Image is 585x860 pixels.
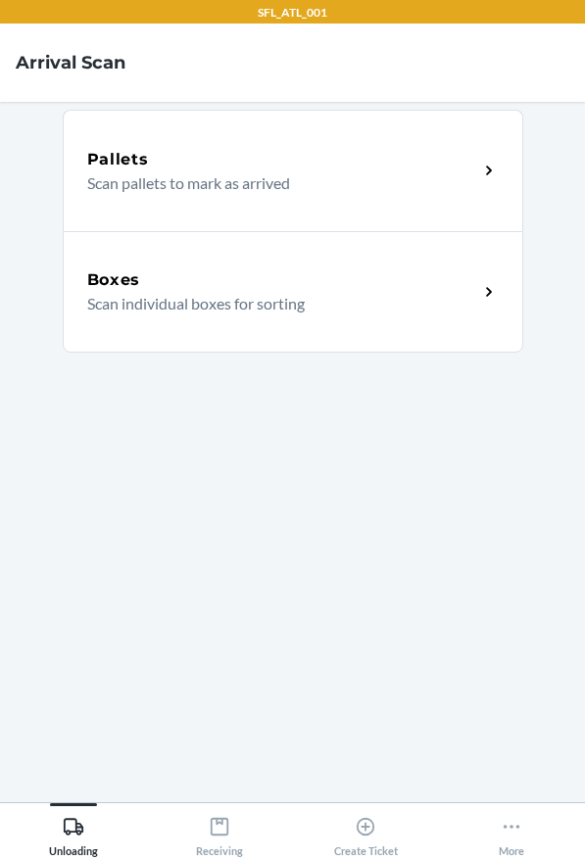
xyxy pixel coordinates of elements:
p: Scan individual boxes for sorting [87,292,463,315]
div: Unloading [49,808,98,857]
button: More [439,803,585,857]
h5: Pallets [87,148,149,171]
p: SFL_ATL_001 [258,4,327,22]
h5: Boxes [87,268,141,292]
div: More [499,808,524,857]
div: Receiving [196,808,243,857]
div: Create Ticket [334,808,398,857]
button: Create Ticket [293,803,439,857]
p: Scan pallets to mark as arrived [87,171,463,195]
h4: Arrival Scan [16,50,125,75]
a: BoxesScan individual boxes for sorting [63,231,523,353]
button: Receiving [146,803,292,857]
a: PalletsScan pallets to mark as arrived [63,110,523,231]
